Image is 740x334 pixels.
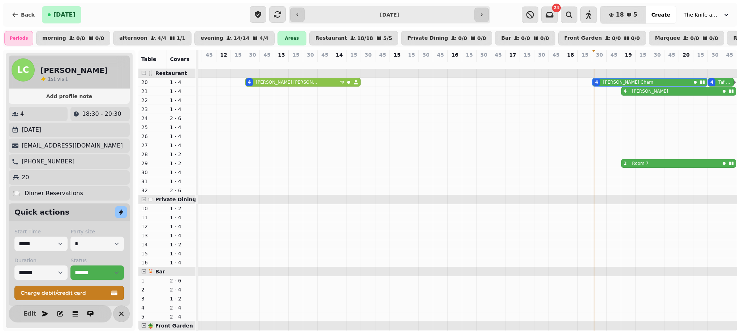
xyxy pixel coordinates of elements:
button: Restaurant18/185/5 [309,31,398,45]
span: Back [21,12,35,17]
span: Edit [25,311,34,317]
p: 15 [408,51,415,58]
p: 0 / 0 [690,36,699,41]
p: 12 [220,51,227,58]
p: [PERSON_NAME] [632,88,668,94]
p: 17 [509,51,516,58]
p: 45 [610,51,617,58]
p: 0 [611,60,617,67]
button: Bar0/00/0 [495,31,555,45]
p: 0 [322,60,328,67]
button: Marquee0/00/0 [649,31,724,45]
button: Private Dining0/00/0 [401,31,492,45]
p: 0 [380,60,386,67]
p: 45 [552,51,559,58]
span: 🍹 Bar [147,269,165,274]
p: 1 [141,277,164,284]
p: Room 7 [632,161,649,166]
h2: Quick actions [14,207,69,217]
p: 19 [625,51,632,58]
p: [PHONE_NUMBER] [22,157,75,166]
span: Add profile note [17,94,121,99]
button: Create [646,6,676,23]
p: Restaurant [315,35,347,41]
p: 1 - 4 [170,133,193,140]
p: 1 - 4 [170,97,193,104]
p: Bar [501,35,511,41]
p: 2 - 4 [170,313,193,320]
p: 12 [141,223,164,230]
p: 0 [669,60,675,67]
p: 0 [423,60,429,67]
p: 15 [639,51,646,58]
p: 4 [597,60,602,67]
p: 0 [351,60,357,67]
p: 18:30 - 20:30 [82,110,121,118]
label: Status [70,257,124,264]
p: 45 [263,51,270,58]
p: 0 [495,60,501,67]
div: 4 [710,79,713,85]
p: 24 [141,115,164,122]
p: 20 [683,51,689,58]
p: 1 - 4 [170,169,193,176]
p: 0 [206,60,212,67]
p: 13 [141,232,164,239]
span: Table [141,56,156,62]
p: 1 - 4 [170,142,193,149]
p: 4 [712,60,718,67]
p: 5 / 5 [383,36,392,41]
p: Marquee [655,35,680,41]
h2: [PERSON_NAME] [40,65,108,75]
p: 0 [365,60,371,67]
p: 0 / 0 [709,36,718,41]
p: evening [201,35,223,41]
p: 15 [235,51,241,58]
p: 2 - 6 [170,187,193,194]
p: 2 - 6 [170,277,193,284]
p: 2 - 6 [170,115,193,122]
p: 2 [141,286,164,293]
p: 1 - 4 [170,106,193,113]
p: 1 - 4 [170,232,193,239]
p: 0 [727,60,732,67]
span: 18 [616,12,624,18]
p: 23 [141,106,164,113]
p: 🍽️ [13,189,20,198]
p: 1 - 4 [170,250,193,257]
p: 15 [393,51,400,58]
p: Taf Matimba [718,79,733,85]
p: 0 [409,60,414,67]
div: 4 [624,88,627,94]
button: 185 [600,6,646,23]
p: 26 [141,133,164,140]
p: 0 / 0 [612,36,621,41]
p: 0 [235,60,241,67]
p: 21 [141,88,164,95]
p: 10 [141,205,164,212]
p: 30 [711,51,718,58]
p: 14 / 14 [233,36,249,41]
p: 15 [524,51,530,58]
p: 4 [250,60,255,67]
p: 0 / 0 [540,36,549,41]
p: 4 [141,304,164,311]
span: Create [651,12,670,17]
div: Periods [4,31,33,45]
button: [DATE] [42,6,81,23]
p: 45 [668,51,675,58]
p: 15 [581,51,588,58]
p: 30 [538,51,545,58]
div: 2 [624,161,627,166]
span: 24 [554,6,559,10]
p: [PERSON_NAME] Cham [603,79,653,85]
span: 🍽️ Private Dining [147,197,196,202]
p: 0 [524,60,530,67]
p: Private Dining [407,35,448,41]
p: 30 [596,51,603,58]
button: Back [6,6,40,23]
p: 0 / 0 [631,36,640,41]
p: 1 - 4 [170,124,193,131]
p: 14 [141,241,164,248]
p: morning [42,35,66,41]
